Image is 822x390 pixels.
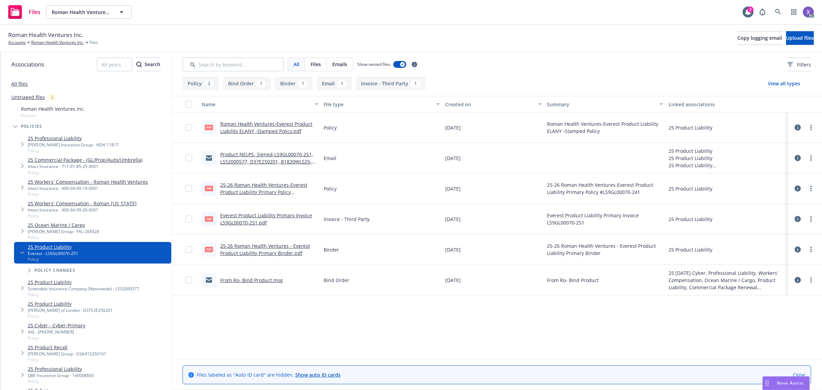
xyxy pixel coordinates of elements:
div: 25 Product Liability [669,124,712,131]
div: 25 Product Liability [669,147,733,155]
a: 25 Cyber - Cyber-Primary [28,322,85,329]
input: Search by keyword... [183,58,284,71]
span: Files [89,39,98,46]
span: [DATE] [445,185,461,192]
span: Policy [28,256,78,262]
div: QBE Insurance Group - 140008845 [28,373,94,378]
span: Policies [21,124,42,129]
button: Upload files [786,31,814,45]
div: [PERSON_NAME] Group - D3A415250101 [28,351,106,357]
button: Created on [443,96,544,112]
a: 25 Professional Liability [28,365,94,373]
div: [PERSON_NAME] Insurance Group - HDH 11817 [28,142,119,148]
a: From Ro- Bind Product.msg [220,277,283,283]
a: 25-26 Roman Health Ventures - Everest Product Liability Primary Binder.pdf [220,243,310,256]
svg: Search [136,62,142,67]
span: Roman Health Ventures-Everest Product Liability ELANY -Stamped Policy [547,120,663,135]
a: 25 Workers' Compensation - Roman Health Ventures [28,178,148,185]
button: SearchSearch [136,58,160,71]
a: more [807,184,815,193]
button: File type [321,96,443,112]
a: 25 Product Liability [28,300,113,307]
span: Filters [797,61,811,68]
span: Emails [332,61,347,68]
a: Accounts [8,39,26,46]
span: pdf [205,186,213,191]
span: Policy [28,378,94,384]
span: Policy [28,292,139,297]
a: 25 Product Liability [28,243,78,251]
span: Binder [324,246,339,253]
div: AIG - [PHONE_NUMBER] [28,329,85,335]
a: 25-26 Roman Health Ventures-Everest Product Liability Primary Policy #LS9GL00070-241.pdf [220,182,307,203]
div: 25 Product Liability [669,162,733,169]
input: Toggle Row Selected [185,124,192,131]
a: Report a Bug [756,5,769,19]
div: Linked associations [669,101,785,108]
div: Name [202,101,311,108]
span: Policy [28,335,85,341]
a: more [807,154,815,162]
span: Invoice - Third Party [324,216,370,223]
span: Files [311,61,321,68]
span: Roman Health Ventures Inc. [21,105,85,112]
button: Email [317,77,352,90]
div: 1 [257,80,266,87]
span: Policy [28,148,119,154]
span: [DATE] [445,124,461,131]
span: Files [29,9,40,15]
a: Roman Health Ventures-Everest Product Liability ELANY -Stamped Policy.pdf [220,121,312,134]
div: [PERSON_NAME] Group - FAL-204528 [28,229,99,234]
div: 25 Product Liability [669,185,712,192]
button: Invoice - Third Party [356,77,425,90]
span: Policy [28,234,99,240]
div: Created on [445,101,534,108]
button: Nova Assist [762,376,810,390]
input: Toggle Row Selected [185,155,192,161]
a: All files [11,81,28,87]
span: Email [324,155,336,162]
button: Summary [544,96,666,112]
div: Intact Insurance - 406-04-99-19-0001 [28,185,148,191]
div: File type [324,101,433,108]
span: Roman Health Ventures Inc. [52,9,111,16]
span: Policy [324,124,337,131]
span: Account [21,112,85,118]
span: Policy [28,313,113,319]
div: Search [136,58,160,71]
input: Toggle Row Selected [185,185,192,192]
button: Name [199,96,321,112]
button: Copy logging email [737,31,782,45]
span: Policy [28,213,137,219]
img: photo [803,7,814,17]
div: Intact Insurance - 711-01-85-25-0001 [28,163,142,169]
span: Policy [324,185,337,192]
div: Intact Insurance - 406-04-99-20-0001 [28,207,137,213]
button: Roman Health Ventures Inc. [46,5,132,19]
a: 25 Commercial Package - (GL/Prop/Auto/Umbrella) [28,156,142,163]
span: Files labeled as "Auto ID card" are hidden. [197,371,340,378]
span: 25-26 Roman Health Ventures-Everest Product Liability Primary Policy #LS9GL00070-241 [547,181,663,196]
span: Show nested files [357,61,390,67]
div: 25 Product Liability [669,246,712,253]
input: Toggle Row Selected [185,246,192,253]
span: From Ro- Bind Product [547,277,599,284]
button: Policy [183,77,219,90]
span: Upload files [786,35,814,41]
input: Toggle Row Selected [185,277,192,283]
button: View all types [757,77,811,90]
div: 2 [204,80,214,87]
span: Policy changes [35,268,75,272]
a: Roman Health Ventures Inc. [31,39,84,46]
span: Policy [28,357,106,363]
a: Everest Product Liability Primary Invoice LS9GL00070-251.pdf [220,212,312,226]
button: Linked associations [666,96,788,112]
span: [DATE] [445,277,461,284]
div: 25 Product Liability [669,216,712,223]
span: 25-26 Roman Health Ventures - Everest Product Liability Primary Binder [547,242,663,257]
a: 25 Professional Liability [28,135,119,142]
span: pdf [205,125,213,130]
div: 25 Product Liability [669,155,733,162]
a: 25 Product Recall [28,344,106,351]
span: Nova Assist [777,380,804,386]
